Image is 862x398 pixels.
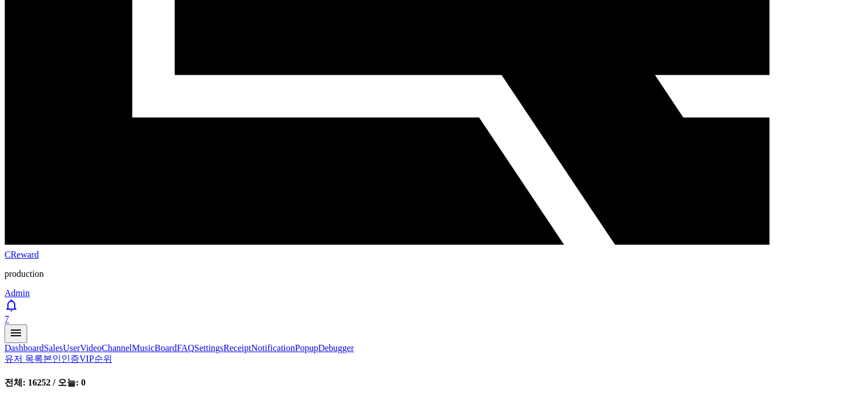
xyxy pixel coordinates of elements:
[5,269,857,279] p: production
[223,343,251,353] a: Receipt
[146,318,218,346] a: Settings
[101,343,131,353] a: Channel
[94,335,128,344] span: Messages
[5,343,44,353] a: Dashboard
[5,298,857,324] a: 7
[194,343,224,353] a: Settings
[177,343,194,353] a: FAQ
[251,343,295,353] a: Notification
[155,343,177,353] a: Board
[5,354,43,363] a: 유저 목록
[44,343,63,353] a: Sales
[318,343,354,353] a: Debugger
[295,343,318,353] a: Popup
[80,343,101,353] a: Video
[132,343,155,353] a: Music
[3,318,75,346] a: Home
[94,354,112,363] a: 순위
[5,239,857,259] a: CReward
[5,377,857,389] h4: 전체: 16252 / 오늘: 0
[5,314,857,324] div: 7
[5,250,39,259] span: CReward
[79,354,94,363] a: VIP
[168,335,196,344] span: Settings
[63,343,80,353] a: User
[29,335,49,344] span: Home
[5,288,29,298] a: Admin
[43,354,79,363] a: 본인인증
[75,318,146,346] a: Messages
